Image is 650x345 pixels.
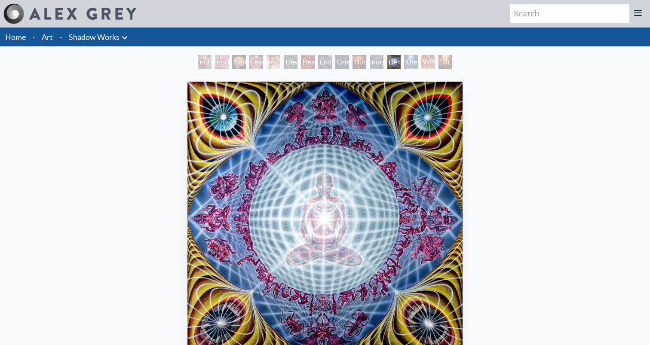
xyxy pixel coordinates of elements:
[215,55,229,69] div: Portrait of an Artist 1
[421,55,435,69] div: Wrathful Deity
[284,55,297,69] div: Despair
[5,32,26,42] a: Home
[438,55,452,69] div: [DEMOGRAPHIC_DATA] & the Two Thieves
[69,31,120,43] a: Shadow Works
[318,55,332,69] div: Endarkenment
[232,55,246,69] div: Skull Fetus
[249,55,263,69] div: Fear
[370,55,383,69] div: Purging
[404,55,418,69] div: The Soul Finds It's Way
[387,55,401,69] div: Deities & Demons Drinking from the Milky Pool
[510,4,629,23] input: Search
[56,27,65,46] li: ·
[335,55,349,69] div: Grieving
[267,55,280,69] div: Insomnia
[42,31,53,43] a: Art
[198,55,212,69] div: Portrait of an Artist 2
[353,55,366,69] div: Nuclear Crucifixion
[301,55,315,69] div: Headache
[29,27,38,46] li: ·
